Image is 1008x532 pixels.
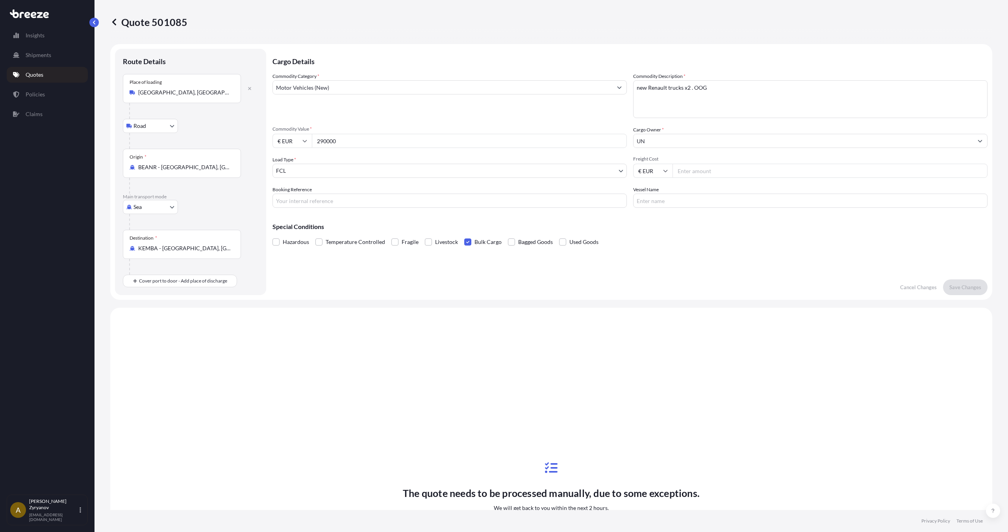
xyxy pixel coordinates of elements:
label: Cargo Owner [633,126,664,134]
p: Cancel Changes [900,283,937,291]
a: Insights [7,28,88,43]
button: FCL [272,164,627,178]
a: Privacy Policy [921,518,950,524]
button: Select transport [123,200,178,214]
p: We will get back to you within the next 2 hours. [494,504,609,512]
input: Select a commodity type [273,80,612,94]
input: Type amount [312,134,627,148]
button: Cover port to door - Add place of discharge [123,275,237,287]
span: Hazardous [283,236,309,248]
textarea: new Renault trucks x2 . OOG [633,80,988,118]
p: Insights [26,31,44,39]
label: Vessel Name [633,186,659,194]
p: Shipments [26,51,51,59]
a: Terms of Use [956,518,983,524]
div: Destination [130,235,157,241]
button: Show suggestions [973,134,987,148]
p: Quotes [26,71,43,79]
div: Place of loading [130,79,162,85]
a: Policies [7,87,88,102]
span: Livestock [435,236,458,248]
p: [EMAIL_ADDRESS][DOMAIN_NAME] [29,512,78,522]
p: Save Changes [949,283,981,291]
input: Full name [634,134,973,148]
a: Shipments [7,47,88,63]
span: A [16,506,20,514]
p: Main transport mode [123,194,258,200]
span: Temperature Controlled [326,236,385,248]
div: Origin [130,154,146,160]
span: Load Type [272,156,296,164]
p: Quote 501085 [110,16,187,28]
span: FCL [276,167,286,175]
span: Sea [133,203,142,211]
input: Enter name [633,194,988,208]
p: Policies [26,91,45,98]
input: Destination [138,244,231,252]
p: The quote needs to be processed manually, due to some exceptions. [403,487,700,499]
label: Booking Reference [272,186,312,194]
button: Cancel Changes [894,279,943,295]
button: Save Changes [943,279,988,295]
span: Freight Cost [633,156,988,162]
input: Place of loading [138,89,231,96]
input: Enter amount [673,164,988,178]
a: Quotes [7,67,88,83]
input: Your internal reference [272,194,627,208]
span: Used Goods [569,236,598,248]
p: Claims [26,110,43,118]
span: Cover port to door - Add place of discharge [139,277,227,285]
label: Commodity Category [272,72,319,80]
p: Special Conditions [272,224,988,230]
label: Commodity Description [633,72,686,80]
span: Road [133,122,146,130]
span: Commodity Value [272,126,627,132]
p: Route Details [123,57,166,66]
button: Show suggestions [612,80,626,94]
a: Claims [7,106,88,122]
span: Bagged Goods [518,236,553,248]
p: [PERSON_NAME] Zyryanov [29,498,78,511]
span: Bulk Cargo [474,236,502,248]
button: Select transport [123,119,178,133]
input: Origin [138,163,231,171]
span: Fragile [402,236,419,248]
p: Cargo Details [272,49,988,72]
